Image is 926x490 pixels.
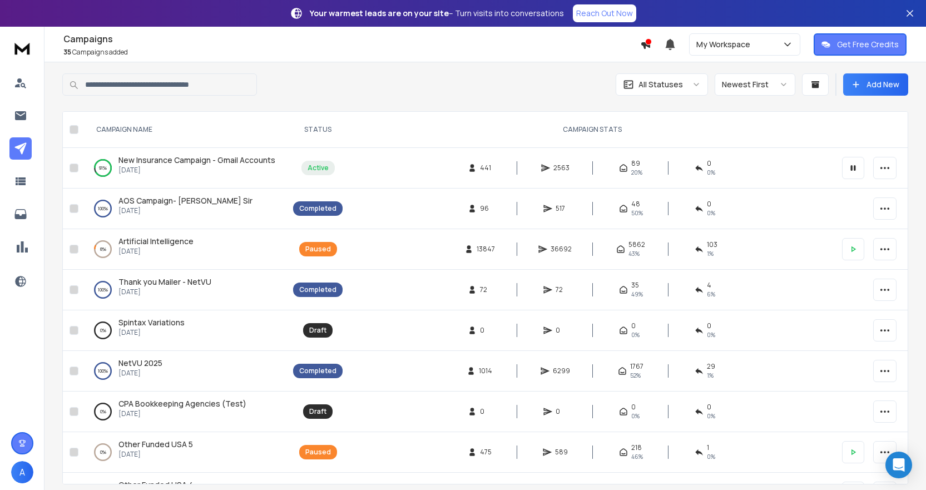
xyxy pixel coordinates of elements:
[707,249,714,258] span: 1 %
[118,450,193,459] p: [DATE]
[477,245,495,254] span: 13847
[118,155,275,166] a: New Insurance Campaign - Gmail Accounts
[83,148,286,189] td: 91%New Insurance Campaign - Gmail Accounts[DATE]
[555,448,568,457] span: 589
[310,8,449,18] strong: Your warmest leads are on your site
[118,166,275,175] p: [DATE]
[118,409,246,418] p: [DATE]
[707,290,715,299] span: 6 %
[83,351,286,392] td: 100%NetVU 2025[DATE]
[83,392,286,432] td: 0%CPA Bookkeeping Agencies (Test)[DATE]
[11,38,33,58] img: logo
[98,284,108,295] p: 100 %
[631,412,640,420] span: 0%
[553,164,570,172] span: 2563
[118,439,193,449] span: Other Funded USA 5
[707,330,715,339] span: 0%
[118,317,185,328] a: Spintax Variations
[100,244,106,255] p: 8 %
[308,164,329,172] div: Active
[631,159,640,168] span: 89
[707,371,714,380] span: 1 %
[631,290,643,299] span: 49 %
[631,403,636,412] span: 0
[11,461,33,483] button: A
[707,362,715,371] span: 29
[631,200,640,209] span: 48
[631,321,636,330] span: 0
[118,398,246,409] a: CPA Bookkeeping Agencies (Test)
[118,195,252,206] a: AOS Campaign- [PERSON_NAME] Sir
[707,168,715,177] span: 0 %
[118,369,162,378] p: [DATE]
[99,162,107,174] p: 91 %
[305,448,331,457] div: Paused
[63,47,71,57] span: 35
[118,236,194,247] a: Artificial Intelligence
[118,276,211,287] span: Thank you Mailer - NetVU
[83,270,286,310] td: 100%Thank you Mailer - NetVU[DATE]
[480,164,491,172] span: 441
[707,403,711,412] span: 0
[551,245,572,254] span: 36692
[100,325,106,336] p: 0 %
[118,358,162,369] a: NetVU 2025
[573,4,636,22] a: Reach Out Now
[696,39,755,50] p: My Workspace
[715,73,795,96] button: Newest First
[480,407,491,416] span: 0
[638,79,683,90] p: All Statuses
[83,432,286,473] td: 0%Other Funded USA 5[DATE]
[707,281,711,290] span: 4
[299,204,336,213] div: Completed
[707,159,711,168] span: 0
[63,32,640,46] h1: Campaigns
[885,452,912,478] div: Open Intercom Messenger
[707,200,711,209] span: 0
[299,367,336,375] div: Completed
[707,240,717,249] span: 103
[556,407,567,416] span: 0
[309,326,326,335] div: Draft
[83,112,286,148] th: CAMPAIGN NAME
[310,8,564,19] p: – Turn visits into conversations
[118,439,193,450] a: Other Funded USA 5
[631,330,640,339] span: 0%
[631,281,639,290] span: 35
[299,285,336,294] div: Completed
[707,321,711,330] span: 0
[556,285,567,294] span: 72
[843,73,908,96] button: Add New
[631,209,643,217] span: 50 %
[100,447,106,458] p: 0 %
[707,209,715,217] span: 0 %
[480,326,491,335] span: 0
[118,155,275,165] span: New Insurance Campaign - Gmail Accounts
[628,249,640,258] span: 43 %
[479,367,492,375] span: 1014
[98,203,108,214] p: 100 %
[83,229,286,270] td: 8%Artificial Intelligence[DATE]
[576,8,633,19] p: Reach Out Now
[631,452,643,461] span: 46 %
[309,407,326,416] div: Draft
[707,452,715,461] span: 0 %
[556,326,567,335] span: 0
[837,39,899,50] p: Get Free Credits
[100,406,106,417] p: 0 %
[480,204,491,213] span: 96
[553,367,570,375] span: 6299
[118,276,211,288] a: Thank you Mailer - NetVU
[83,189,286,229] td: 100%AOS Campaign- [PERSON_NAME] Sir[DATE]
[628,240,645,249] span: 5862
[286,112,349,148] th: STATUS
[814,33,907,56] button: Get Free Credits
[118,328,185,337] p: [DATE]
[305,245,331,254] div: Paused
[118,247,194,256] p: [DATE]
[118,358,162,368] span: NetVU 2025
[631,443,642,452] span: 218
